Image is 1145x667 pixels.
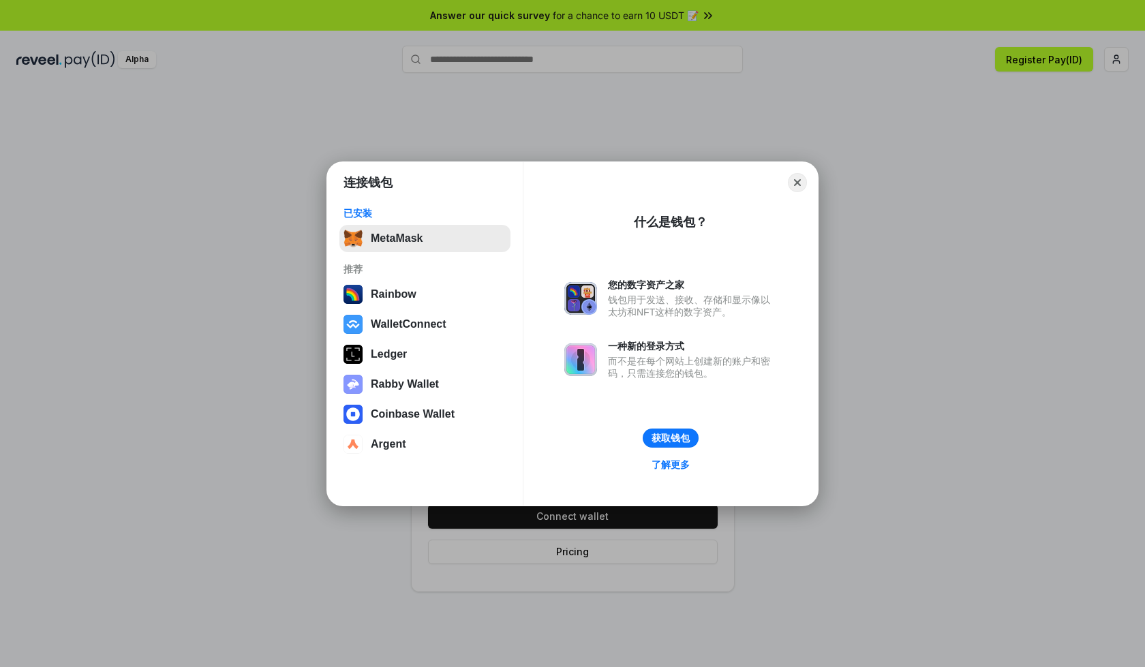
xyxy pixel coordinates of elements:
[343,285,363,304] img: svg+xml,%3Csvg%20width%3D%22120%22%20height%3D%22120%22%20viewBox%3D%220%200%20120%20120%22%20fil...
[608,340,777,352] div: 一种新的登录方式
[564,282,597,315] img: svg+xml,%3Csvg%20xmlns%3D%22http%3A%2F%2Fwww.w3.org%2F2000%2Fsvg%22%20fill%3D%22none%22%20viewBox...
[371,288,416,300] div: Rainbow
[343,229,363,248] img: svg+xml,%3Csvg%20fill%3D%22none%22%20height%3D%2233%22%20viewBox%3D%220%200%2035%2033%22%20width%...
[339,281,510,308] button: Rainbow
[371,232,423,245] div: MetaMask
[339,401,510,428] button: Coinbase Wallet
[339,431,510,458] button: Argent
[343,405,363,424] img: svg+xml,%3Csvg%20width%3D%2228%22%20height%3D%2228%22%20viewBox%3D%220%200%2028%2028%22%20fill%3D...
[643,429,699,448] button: 获取钱包
[643,456,698,474] a: 了解更多
[339,311,510,338] button: WalletConnect
[371,348,407,360] div: Ledger
[371,378,439,390] div: Rabby Wallet
[652,432,690,444] div: 获取钱包
[343,263,506,275] div: 推荐
[371,318,446,330] div: WalletConnect
[652,459,690,471] div: 了解更多
[788,173,807,192] button: Close
[343,174,393,191] h1: 连接钱包
[608,279,777,291] div: 您的数字资产之家
[339,225,510,252] button: MetaMask
[371,408,455,420] div: Coinbase Wallet
[343,315,363,334] img: svg+xml,%3Csvg%20width%3D%2228%22%20height%3D%2228%22%20viewBox%3D%220%200%2028%2028%22%20fill%3D...
[343,375,363,394] img: svg+xml,%3Csvg%20xmlns%3D%22http%3A%2F%2Fwww.w3.org%2F2000%2Fsvg%22%20fill%3D%22none%22%20viewBox...
[343,435,363,454] img: svg+xml,%3Csvg%20width%3D%2228%22%20height%3D%2228%22%20viewBox%3D%220%200%2028%2028%22%20fill%3D...
[608,355,777,379] div: 而不是在每个网站上创建新的账户和密码，只需连接您的钱包。
[564,343,597,376] img: svg+xml,%3Csvg%20xmlns%3D%22http%3A%2F%2Fwww.w3.org%2F2000%2Fsvg%22%20fill%3D%22none%22%20viewBox...
[343,345,363,364] img: svg+xml,%3Csvg%20xmlns%3D%22http%3A%2F%2Fwww.w3.org%2F2000%2Fsvg%22%20width%3D%2228%22%20height%3...
[608,294,777,318] div: 钱包用于发送、接收、存储和显示像以太坊和NFT这样的数字资产。
[339,371,510,398] button: Rabby Wallet
[339,341,510,368] button: Ledger
[634,214,707,230] div: 什么是钱包？
[343,207,506,219] div: 已安装
[371,438,406,450] div: Argent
